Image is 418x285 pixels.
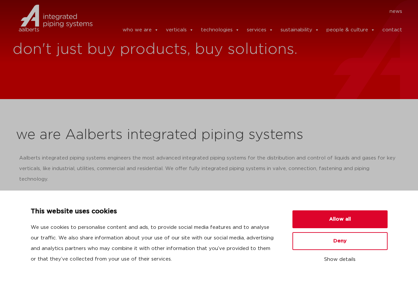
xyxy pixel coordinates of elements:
[102,6,402,17] nav: Menu
[281,23,319,37] a: sustainability
[326,23,375,37] a: people & culture
[292,232,388,250] button: Deny
[292,210,388,228] button: Allow all
[19,189,399,221] p: We work hand-in-hand with our customers to create the perfect integrated piping system, that meet...
[247,23,273,37] a: services
[201,23,240,37] a: technologies
[382,23,402,37] a: contact
[19,153,399,185] p: Aalberts integrated piping systems engineers the most advanced integrated piping systems for the ...
[123,23,159,37] a: who we are
[390,6,402,17] a: news
[31,222,277,265] p: We use cookies to personalise content and ads, to provide social media features and to analyse ou...
[31,206,277,217] p: This website uses cookies
[166,23,194,37] a: verticals
[292,254,388,265] button: Show details
[16,127,402,143] h2: we are Aalberts integrated piping systems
